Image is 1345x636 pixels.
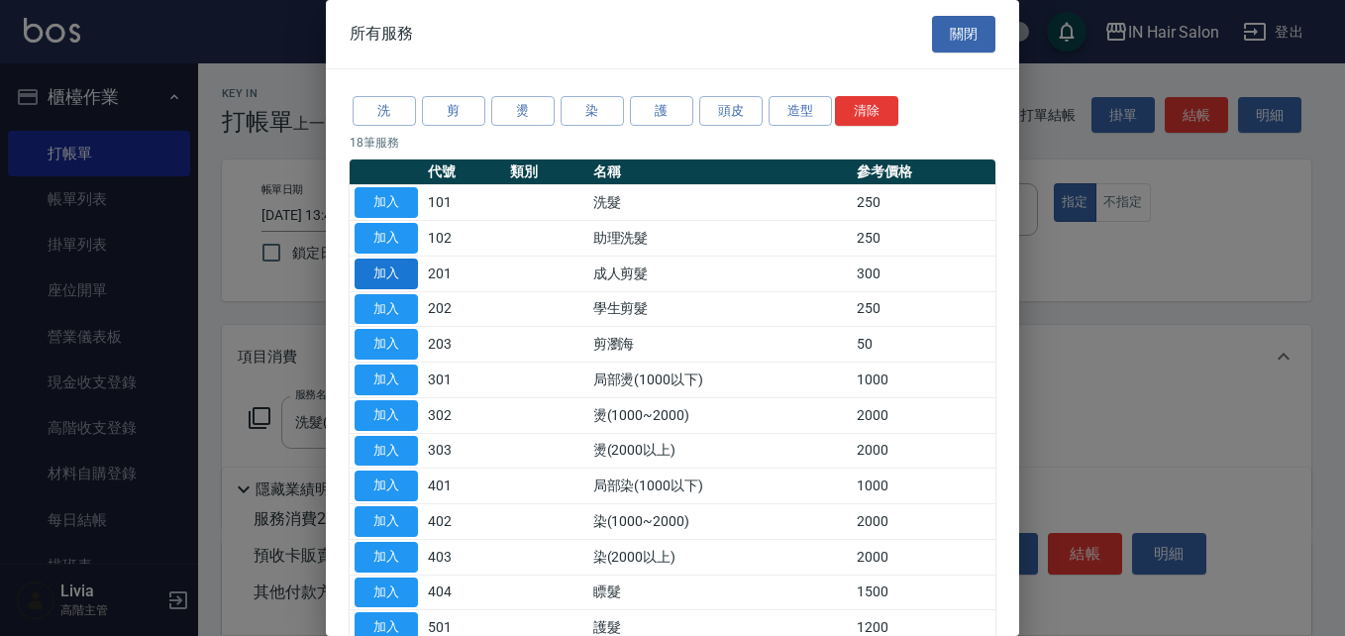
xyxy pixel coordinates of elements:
[423,327,505,363] td: 203
[588,433,853,469] td: 燙(2000以上)
[491,96,555,127] button: 燙
[423,159,505,185] th: 代號
[505,159,587,185] th: 類別
[852,575,995,610] td: 1500
[422,96,485,127] button: 剪
[350,24,413,44] span: 所有服務
[355,506,418,537] button: 加入
[350,134,995,152] p: 18 筆服務
[588,221,853,257] td: 助理洗髮
[423,256,505,291] td: 201
[423,504,505,540] td: 402
[588,327,853,363] td: 剪瀏海
[852,256,995,291] td: 300
[852,291,995,327] td: 250
[588,469,853,504] td: 局部染(1000以下)
[852,469,995,504] td: 1000
[588,291,853,327] td: 學生剪髮
[852,221,995,257] td: 250
[588,256,853,291] td: 成人剪髮
[932,16,995,53] button: 關閉
[355,436,418,467] button: 加入
[355,294,418,325] button: 加入
[699,96,763,127] button: 頭皮
[852,159,995,185] th: 參考價格
[561,96,624,127] button: 染
[852,397,995,433] td: 2000
[355,542,418,573] button: 加入
[355,329,418,360] button: 加入
[588,159,853,185] th: 名稱
[423,185,505,221] td: 101
[588,539,853,575] td: 染(2000以上)
[630,96,693,127] button: 護
[588,185,853,221] td: 洗髮
[588,363,853,398] td: 局部燙(1000以下)
[852,539,995,575] td: 2000
[769,96,832,127] button: 造型
[423,433,505,469] td: 303
[423,539,505,575] td: 403
[835,96,898,127] button: 清除
[852,363,995,398] td: 1000
[588,504,853,540] td: 染(1000~2000)
[423,469,505,504] td: 401
[588,397,853,433] td: 燙(1000~2000)
[852,504,995,540] td: 2000
[353,96,416,127] button: 洗
[423,363,505,398] td: 301
[852,433,995,469] td: 2000
[355,365,418,395] button: 加入
[355,578,418,608] button: 加入
[355,187,418,218] button: 加入
[588,575,853,610] td: 瞟髮
[423,291,505,327] td: 202
[852,327,995,363] td: 50
[852,185,995,221] td: 250
[355,259,418,289] button: 加入
[423,397,505,433] td: 302
[355,223,418,254] button: 加入
[423,575,505,610] td: 404
[355,400,418,431] button: 加入
[355,471,418,501] button: 加入
[423,221,505,257] td: 102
